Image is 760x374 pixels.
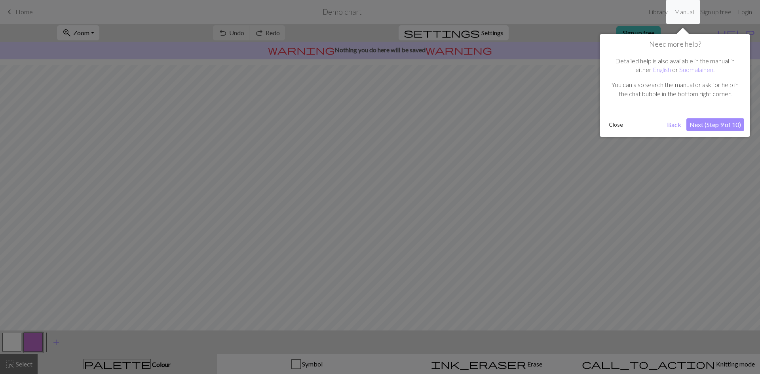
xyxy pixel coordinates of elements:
[610,80,740,98] p: You can also search the manual or ask for help in the chat bubble in the bottom right corner.
[610,57,740,74] p: Detailed help is also available in the manual in either or .
[600,34,750,137] div: Need more help?
[653,66,671,73] a: English
[686,118,744,131] button: Next (Step 9 of 10)
[664,118,684,131] button: Back
[606,119,626,131] button: Close
[679,66,713,73] a: Suomalainen
[606,40,744,49] h1: Need more help?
